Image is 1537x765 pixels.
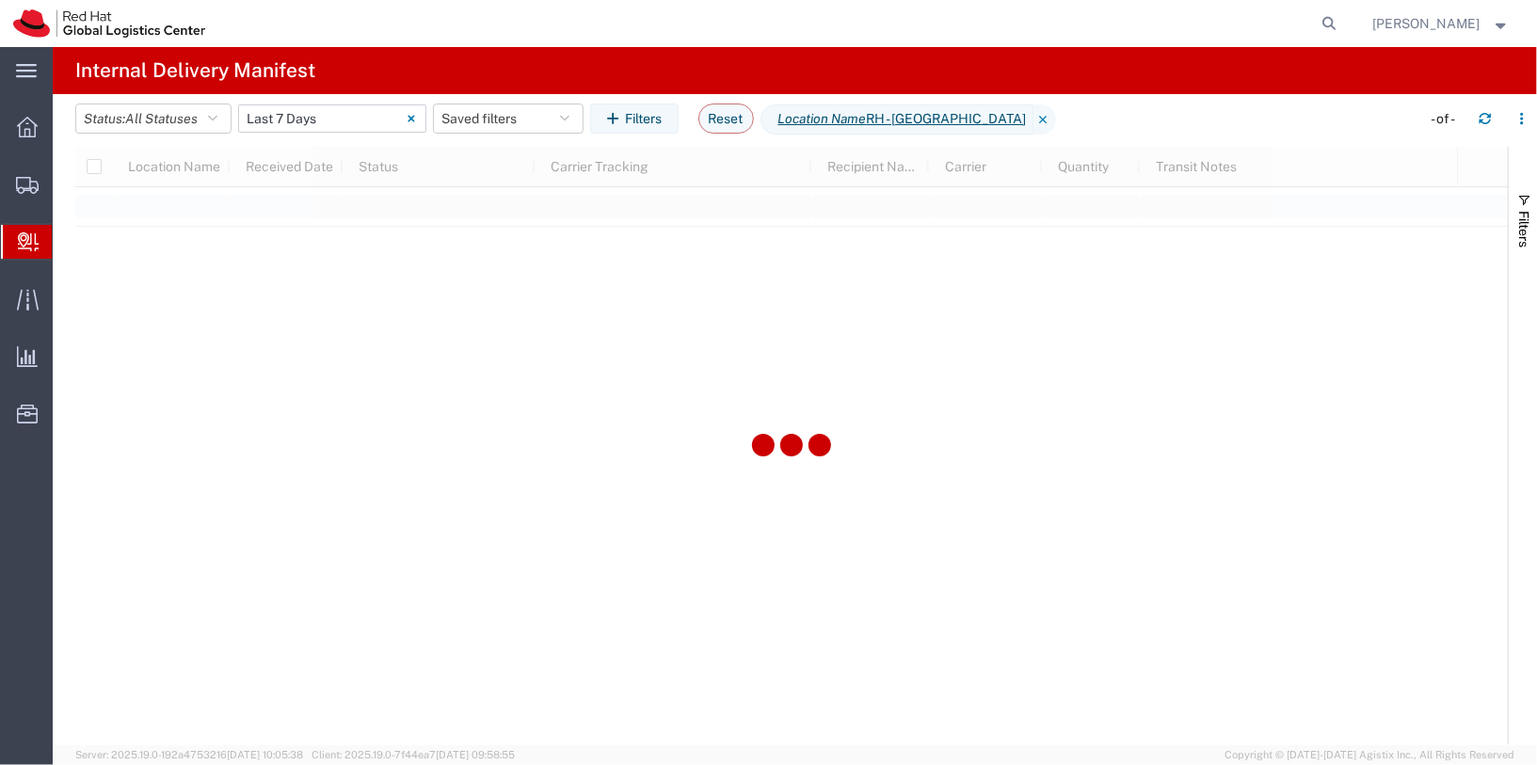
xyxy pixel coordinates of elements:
span: Server: 2025.19.0-192a4753216 [75,749,303,760]
h4: Internal Delivery Manifest [75,47,315,94]
i: Location Name [778,109,867,129]
span: Client: 2025.19.0-7f44ea7 [312,749,515,760]
span: Sally Chua [1373,13,1481,34]
span: All Statuses [125,111,198,126]
span: Filters [1516,211,1531,247]
button: Saved filters [433,104,584,134]
span: [DATE] 10:05:38 [227,749,303,760]
button: Reset [698,104,754,134]
span: Copyright © [DATE]-[DATE] Agistix Inc., All Rights Reserved [1225,747,1514,763]
span: Location Name RH - Singapore [760,104,1033,135]
div: - of - [1431,109,1464,129]
button: [PERSON_NAME] [1372,12,1512,35]
button: Status:All Statuses [75,104,232,134]
img: logo [13,9,205,38]
span: [DATE] 09:58:55 [436,749,515,760]
button: Filters [590,104,679,134]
